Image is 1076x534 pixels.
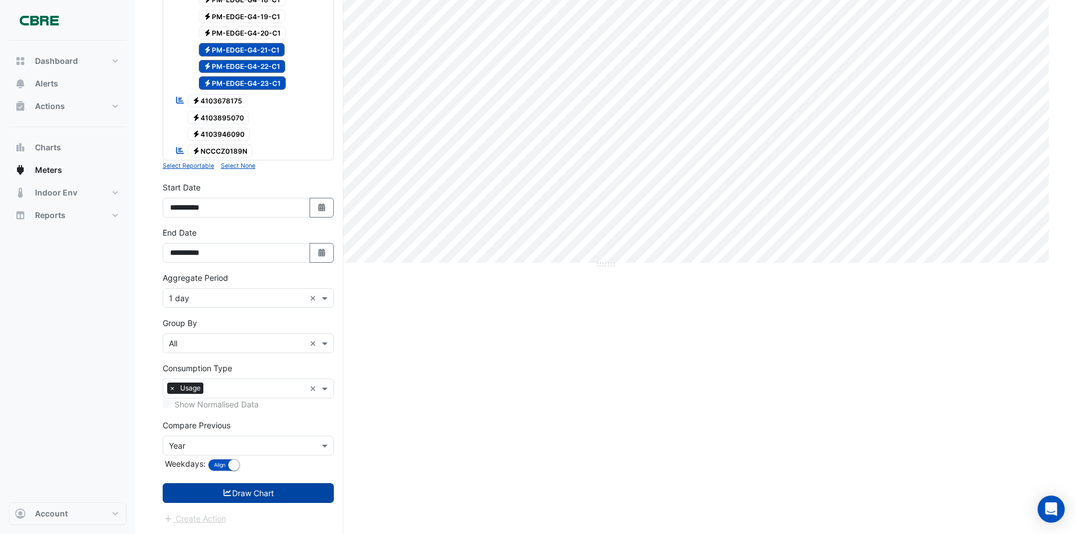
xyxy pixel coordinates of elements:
[163,513,226,523] app-escalated-ticket-create-button: Please draw the charts first
[35,164,62,176] span: Meters
[199,27,286,40] span: PM-EDGE-G4-20-C1
[192,97,201,105] fa-icon: Electricity
[199,43,285,57] span: PM-EDGE-G4-21-C1
[35,55,78,67] span: Dashboard
[199,10,286,23] span: PM-EDGE-G4-19-C1
[35,187,77,198] span: Indoor Env
[9,136,127,159] button: Charts
[188,94,248,108] span: 4103678175
[310,337,319,349] span: Clear
[203,79,212,87] fa-icon: Electricity
[163,227,197,238] label: End Date
[199,76,286,90] span: PM-EDGE-G4-23-C1
[163,458,206,470] label: Weekdays:
[9,72,127,95] button: Alerts
[15,187,26,198] app-icon: Indoor Env
[177,383,203,394] span: Usage
[175,145,185,155] fa-icon: Reportable
[15,142,26,153] app-icon: Charts
[15,55,26,67] app-icon: Dashboard
[35,142,61,153] span: Charts
[9,159,127,181] button: Meters
[9,204,127,227] button: Reports
[163,272,228,284] label: Aggregate Period
[192,130,201,138] fa-icon: Electricity
[163,362,232,374] label: Consumption Type
[192,113,201,121] fa-icon: Electricity
[317,248,327,258] fa-icon: Select Date
[310,292,319,304] span: Clear
[35,210,66,221] span: Reports
[35,101,65,112] span: Actions
[167,383,177,394] span: ×
[9,50,127,72] button: Dashboard
[188,144,253,158] span: NCCCZ0189N
[9,502,127,525] button: Account
[163,160,214,171] button: Select Reportable
[35,508,68,519] span: Account
[188,128,250,141] span: 4103946090
[15,210,26,221] app-icon: Reports
[15,78,26,89] app-icon: Alerts
[15,101,26,112] app-icon: Actions
[9,95,127,118] button: Actions
[163,181,201,193] label: Start Date
[203,45,212,54] fa-icon: Electricity
[203,29,212,37] fa-icon: Electricity
[192,146,201,155] fa-icon: Electricity
[163,317,197,329] label: Group By
[163,419,230,431] label: Compare Previous
[203,12,212,20] fa-icon: Electricity
[163,398,334,410] div: Selected meters/streams do not support normalisation
[175,95,185,105] fa-icon: Reportable
[163,483,334,503] button: Draw Chart
[15,164,26,176] app-icon: Meters
[9,181,127,204] button: Indoor Env
[175,398,259,410] label: Show Normalised Data
[310,383,319,394] span: Clear
[317,203,327,212] fa-icon: Select Date
[221,162,255,170] small: Select None
[199,60,286,73] span: PM-EDGE-G4-22-C1
[35,78,58,89] span: Alerts
[14,9,64,32] img: Company Logo
[221,160,255,171] button: Select None
[203,62,212,71] fa-icon: Electricity
[163,162,214,170] small: Select Reportable
[1038,496,1065,523] div: Open Intercom Messenger
[188,111,250,124] span: 4103895070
